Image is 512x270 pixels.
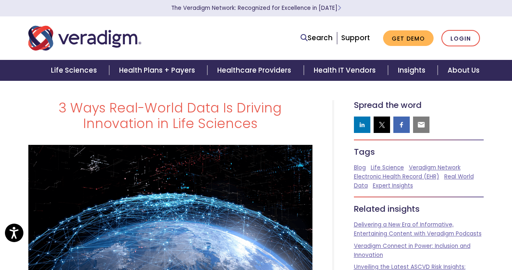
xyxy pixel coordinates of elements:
a: Support [341,33,370,43]
a: Electronic Health Record (EHR) [354,173,439,181]
a: Life Science [371,164,404,172]
a: Health IT Vendors [304,60,388,81]
a: Expert Insights [373,182,413,190]
a: Health Plans + Payers [109,60,207,81]
h1: 3 Ways Real-World Data Is Driving Innovation in Life Sciences [28,100,312,132]
img: linkedin sharing button [358,121,366,129]
img: email sharing button [417,121,425,129]
a: Blog [354,164,366,172]
a: Login [441,30,480,47]
a: Real World Data [354,173,474,190]
a: The Veradigm Network: Recognized for Excellence in [DATE]Learn More [171,4,341,12]
img: twitter sharing button [378,121,386,129]
a: Veradigm Network [409,164,461,172]
a: Life Sciences [41,60,109,81]
img: Veradigm logo [28,25,141,52]
span: Learn More [338,4,341,12]
a: Search [301,32,333,43]
a: Get Demo [383,30,434,46]
img: facebook sharing button [397,121,406,129]
a: Veradigm Connect in Power: Inclusion and Innovation [354,242,471,259]
h5: Tags [354,147,484,157]
h5: Spread the word [354,100,484,110]
a: Healthcare Providers [207,60,303,81]
a: Insights [388,60,438,81]
h5: Related insights [354,204,484,214]
a: Delivering a New Era of Informative, Entertaining Content with Veradigm Podcasts [354,221,482,238]
a: About Us [438,60,489,81]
